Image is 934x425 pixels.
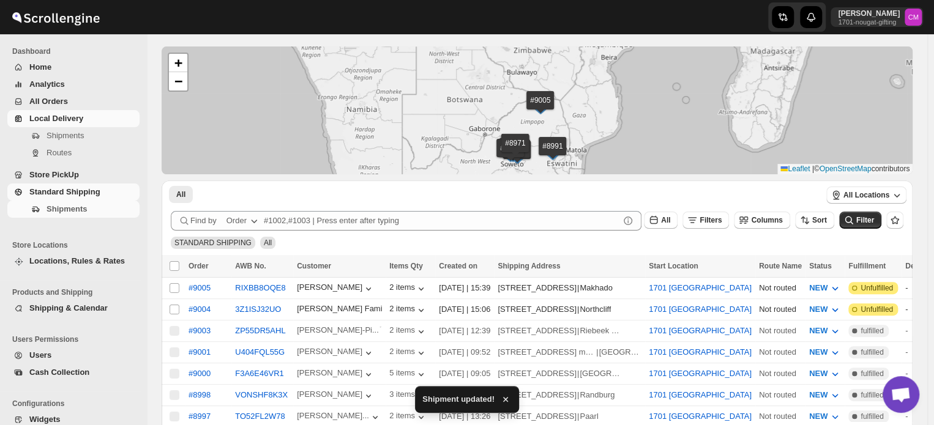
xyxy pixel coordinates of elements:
[169,72,187,91] a: Zoom out
[661,216,670,224] span: All
[174,238,252,247] span: STANDARD SHIPPING
[29,256,125,265] span: Locations, Rules & Rates
[422,393,495,405] span: Shipment updated!
[297,304,403,313] div: [PERSON_NAME] Family Ai...
[504,148,522,161] img: Marker
[809,305,828,314] span: NEW
[649,390,752,399] button: 1701 [GEOGRAPHIC_DATA]
[297,283,375,295] button: [PERSON_NAME]
[297,262,331,270] span: Customer
[580,325,622,337] div: Riebeek Kasteel
[649,412,752,421] button: 1701 [GEOGRAPHIC_DATA]
[580,282,612,294] div: Makhado
[264,211,619,231] input: #1002,#1003 | Press enter after typing
[861,305,893,314] span: Unfulfilled
[169,54,187,72] a: Zoom in
[861,369,883,379] span: fulfilled
[649,326,752,335] button: 1701 [GEOGRAPHIC_DATA]
[498,303,577,316] div: [STREET_ADDRESS]
[7,59,140,76] button: Home
[389,347,427,359] button: 2 items
[235,412,285,421] button: TO52FL2W78
[861,390,883,400] span: fulfilled
[389,304,427,316] div: 2 items
[759,368,802,380] div: Not routed
[498,282,641,294] div: |
[47,148,72,157] span: Routes
[861,326,883,336] span: fulfilled
[843,190,889,200] span: All Locations
[531,101,550,114] img: Marker
[905,9,922,26] span: Cleo Moyo
[7,127,140,144] button: Shipments
[235,369,284,378] button: F3A6E46VR1
[644,212,678,229] button: All
[831,7,923,27] button: User menu
[47,204,87,213] span: Shipments
[7,144,140,161] button: Routes
[802,342,848,362] button: NEW
[498,410,641,423] div: |
[226,215,247,227] div: Order
[580,410,598,423] div: Paarl
[777,164,913,174] div: © contributors
[189,305,211,314] button: #9004
[297,347,375,359] div: [PERSON_NAME]
[439,303,490,316] div: [DATE] | 15:06
[826,187,906,204] button: All Locations
[29,170,79,179] span: Store PickUp
[297,325,382,338] button: [PERSON_NAME]-Pi...
[189,412,211,421] button: #8997
[759,325,802,337] div: Not routed
[7,201,140,218] button: Shipments
[29,114,83,123] span: Local Delivery
[498,389,641,401] div: |
[498,303,641,316] div: |
[29,97,68,106] span: All Orders
[12,399,141,408] span: Configurations
[297,368,375,380] button: [PERSON_NAME]
[29,350,51,360] span: Users
[189,390,211,399] button: #8998
[734,212,790,229] button: Columns
[297,390,375,402] button: [PERSON_NAME]
[809,262,832,270] span: Status
[389,283,427,295] button: 2 items
[856,216,874,224] span: Filter
[649,305,752,314] button: 1701 [GEOGRAPHIC_DATA]
[12,287,141,297] span: Products and Shipping
[389,368,427,380] div: 5 items
[176,190,185,199] span: All
[759,410,802,423] div: Not routed
[439,368,490,380] div: [DATE] | 09:05
[7,364,140,381] button: Cash Collection
[883,376,919,413] div: Open chat
[838,18,900,26] p: 1701-nougat-gifting
[389,325,427,338] button: 2 items
[802,300,848,319] button: NEW
[751,216,782,224] span: Columns
[861,347,883,357] span: fulfilled
[389,262,423,270] span: Items Qty
[508,150,526,164] img: Marker
[29,62,51,72] span: Home
[389,411,427,423] button: 2 items
[47,131,84,140] span: Shipments
[861,412,883,421] span: fulfilled
[544,147,562,160] img: Marker
[795,212,834,229] button: Sort
[802,321,848,341] button: NEW
[498,325,641,337] div: |
[7,300,140,317] button: Shipping & Calendar
[580,368,622,380] div: [GEOGRAPHIC_DATA]
[580,303,611,316] div: Northcliff
[174,55,182,70] span: +
[189,347,211,357] div: #9001
[235,305,281,314] button: 3Z1ISJ32UO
